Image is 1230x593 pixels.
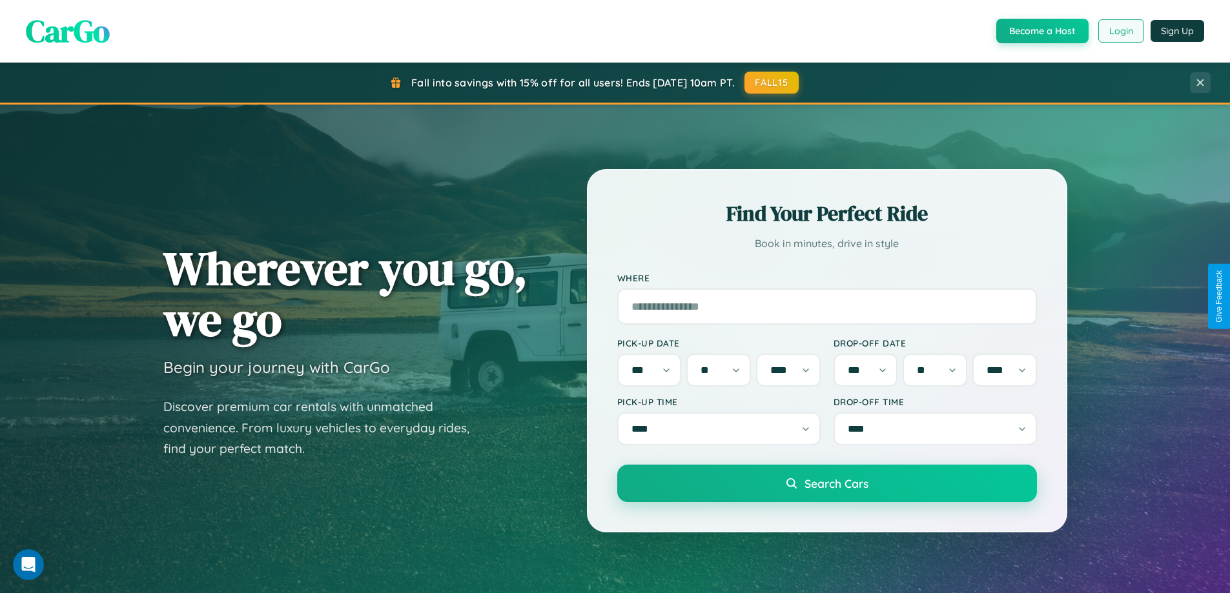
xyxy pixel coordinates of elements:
button: FALL15 [744,72,799,94]
div: Give Feedback [1215,270,1224,323]
button: Become a Host [996,19,1089,43]
button: Sign Up [1151,20,1204,42]
h3: Begin your journey with CarGo [163,357,390,377]
label: Drop-off Time [834,396,1037,407]
span: CarGo [26,10,110,52]
label: Drop-off Date [834,337,1037,348]
h2: Find Your Perfect Ride [617,199,1037,228]
p: Discover premium car rentals with unmatched convenience. From luxury vehicles to everyday rides, ... [163,396,486,459]
label: Where [617,272,1037,283]
iframe: Intercom live chat [13,549,44,580]
button: Search Cars [617,465,1037,502]
button: Login [1098,19,1144,43]
p: Book in minutes, drive in style [617,234,1037,253]
label: Pick-up Date [617,337,821,348]
label: Pick-up Time [617,396,821,407]
span: Search Cars [805,476,868,490]
h1: Wherever you go, we go [163,243,528,345]
span: Fall into savings with 15% off for all users! Ends [DATE] 10am PT. [411,76,735,89]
